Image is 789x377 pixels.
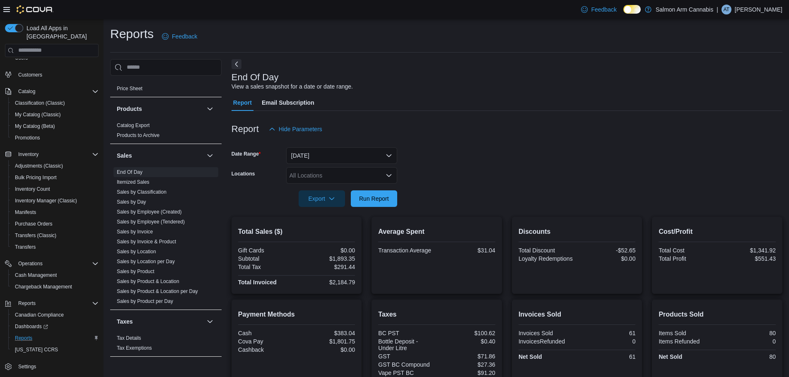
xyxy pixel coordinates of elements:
[12,173,60,182] a: Bulk Pricing Import
[238,279,277,286] strong: Total Invoiced
[15,163,63,169] span: Adjustments (Classic)
[12,333,36,343] a: Reports
[386,172,392,179] button: Open list of options
[232,124,259,134] h3: Report
[12,133,99,143] span: Promotions
[8,160,102,172] button: Adjustments (Classic)
[359,195,389,203] span: Run Report
[18,300,36,307] span: Reports
[117,238,176,245] span: Sales by Invoice & Product
[8,309,102,321] button: Canadian Compliance
[519,227,636,237] h2: Discounts
[205,67,215,77] button: Pricing
[117,85,142,92] span: Price Sheet
[15,298,39,308] button: Reports
[117,179,150,185] a: Itemized Sales
[15,232,56,239] span: Transfers (Classic)
[15,197,77,204] span: Inventory Manager (Classic)
[117,288,198,295] span: Sales by Product & Location per Day
[12,242,39,252] a: Transfers
[15,186,50,192] span: Inventory Count
[159,28,200,45] a: Feedback
[659,353,682,360] strong: Net Sold
[519,255,575,262] div: Loyalty Redemptions
[117,189,166,195] span: Sales by Classification
[659,338,715,345] div: Items Refunded
[12,207,99,217] span: Manifests
[8,218,102,230] button: Purchase Orders
[724,5,729,14] span: AT
[12,196,80,206] a: Inventory Manager (Classic)
[8,183,102,195] button: Inventory Count
[12,196,99,206] span: Inventory Manager (Classic)
[378,330,435,336] div: BC PST
[378,361,435,368] div: GST BC Compound
[719,255,776,262] div: $551.43
[15,259,46,269] button: Operations
[232,170,255,177] label: Locations
[717,5,718,14] p: |
[8,207,102,218] button: Manifests
[15,100,65,106] span: Classification (Classic)
[2,69,102,81] button: Customers
[519,338,575,345] div: InvoicesRefunded
[117,105,142,113] h3: Products
[117,298,173,305] span: Sales by Product per Day
[117,249,156,255] a: Sales by Location
[578,1,620,18] a: Feedback
[378,370,435,376] div: Vape PST BC
[12,184,53,194] a: Inventory Count
[2,86,102,97] button: Catalog
[117,229,153,235] a: Sales by Invoice
[719,247,776,254] div: $1,341.92
[15,361,99,372] span: Settings
[656,5,713,14] p: Salmon Arm Cannabis
[117,219,185,225] span: Sales by Employee (Tendered)
[110,167,222,310] div: Sales
[23,24,99,41] span: Load All Apps in [GEOGRAPHIC_DATA]
[18,72,42,78] span: Customers
[238,247,295,254] div: Gift Cards
[719,330,776,336] div: 80
[519,247,575,254] div: Total Discount
[298,338,355,345] div: $1,801.75
[12,110,64,120] a: My Catalog (Classic)
[15,149,42,159] button: Inventory
[298,330,355,336] div: $383.04
[378,227,495,237] h2: Average Spent
[8,332,102,344] button: Reports
[265,121,326,137] button: Hide Parameters
[117,209,182,215] a: Sales by Employee (Created)
[719,353,776,360] div: 80
[238,346,295,353] div: Cashback
[12,270,99,280] span: Cash Management
[238,310,355,319] h2: Payment Methods
[12,282,99,292] span: Chargeback Management
[8,132,102,144] button: Promotions
[12,310,99,320] span: Canadian Compliance
[299,190,345,207] button: Export
[15,312,64,318] span: Canadian Compliance
[579,247,635,254] div: -$52.65
[117,199,146,205] span: Sales by Day
[8,97,102,109] button: Classification (Classic)
[439,370,495,376] div: $91.20
[172,32,197,41] span: Feedback
[15,283,72,290] span: Chargeback Management
[12,322,51,331] a: Dashboards
[117,259,175,264] a: Sales by Location per Day
[659,255,715,262] div: Total Profit
[12,207,39,217] a: Manifests
[117,345,152,351] span: Tax Exemptions
[117,122,150,129] span: Catalog Export
[205,317,215,327] button: Taxes
[232,72,279,82] h3: End Of Day
[117,105,203,113] button: Products
[15,123,55,130] span: My Catalog (Beta)
[12,161,66,171] a: Adjustments (Classic)
[12,110,99,120] span: My Catalog (Classic)
[12,121,58,131] a: My Catalog (Beta)
[117,122,150,128] a: Catalog Export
